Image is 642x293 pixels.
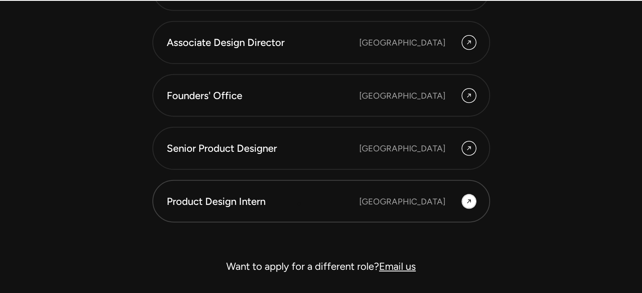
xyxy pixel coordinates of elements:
[152,21,490,64] a: Associate Design Director [GEOGRAPHIC_DATA]
[152,180,490,223] a: Product Design Intern [GEOGRAPHIC_DATA]
[359,36,445,49] div: [GEOGRAPHIC_DATA]
[152,127,490,170] a: Senior Product Designer [GEOGRAPHIC_DATA]
[359,142,445,155] div: [GEOGRAPHIC_DATA]
[167,194,359,209] div: Product Design Intern
[359,89,445,102] div: [GEOGRAPHIC_DATA]
[152,256,490,277] div: Want to apply for a different role?
[167,35,359,50] div: Associate Design Director
[167,141,359,156] div: Senior Product Designer
[359,195,445,208] div: [GEOGRAPHIC_DATA]
[152,74,490,117] a: Founders' Office [GEOGRAPHIC_DATA]
[167,89,359,103] div: Founders' Office
[379,260,416,272] a: Email us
